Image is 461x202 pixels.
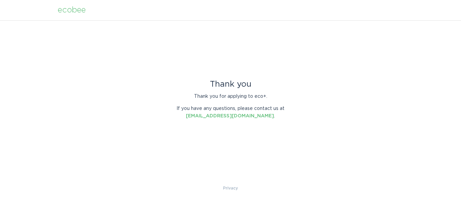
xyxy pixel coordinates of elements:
a: [EMAIL_ADDRESS][DOMAIN_NAME] [186,114,274,118]
a: Privacy Policy & Terms of Use [223,184,238,192]
p: Thank you for applying to eco+. [171,93,290,100]
div: ecobee [58,6,86,14]
p: If you have any questions, please contact us at . [171,105,290,120]
div: Thank you [171,81,290,88]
